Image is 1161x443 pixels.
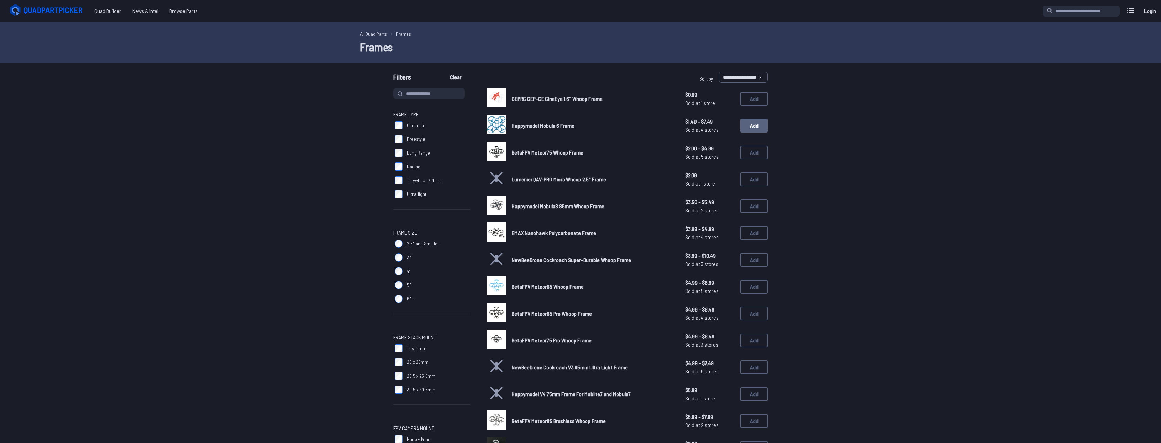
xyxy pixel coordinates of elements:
button: Add [740,253,768,267]
input: Ultra-light [395,190,403,198]
input: 25.5 x 25.5mm [395,372,403,380]
span: $4.99 - $6.99 [685,278,735,287]
a: image [487,276,506,297]
span: Happymodel Mobula 6 Frame [512,122,574,129]
a: image [487,303,506,324]
span: Sold at 3 stores [685,340,735,349]
button: Add [740,146,768,159]
input: 5" [395,281,403,289]
span: Sold at 1 store [685,179,735,188]
span: $5.99 - $7.99 [685,413,735,421]
span: NewBeeDrone Cockroach V3 65mm Ultra Light Frame [512,364,628,370]
span: Sold at 5 stores [685,367,735,376]
input: 16 x 16mm [395,344,403,352]
button: Add [740,119,768,133]
span: 20 x 20mm [407,359,428,366]
span: Sold at 5 stores [685,287,735,295]
input: 6"+ [395,295,403,303]
a: image [487,410,506,432]
span: $3.99 - $10.49 [685,252,735,260]
img: image [487,303,506,322]
span: $2.09 [685,171,735,179]
input: 4" [395,267,403,275]
span: $2.00 - $4.99 [685,144,735,152]
span: Sold at 1 store [685,394,735,402]
span: GEPRC GEP-CE CineEye 1.6" Whoop Frame [512,95,603,102]
span: Sold at 2 stores [685,421,735,429]
button: Add [740,307,768,320]
span: 5" [407,282,411,288]
button: Add [740,387,768,401]
img: image [487,410,506,430]
input: 30.5 x 30.5mm [395,386,403,394]
a: Happymodel Mobula8 85mm Whoop Frame [512,202,674,210]
a: Lumenier QAV-PRO Micro Whoop 2.5" Frame [512,175,674,183]
span: Sold at 2 stores [685,206,735,214]
span: NewBeeDrone Cockroach Super-Durable Whoop Frame [512,256,631,263]
button: Add [740,280,768,294]
a: image [487,115,506,136]
span: Racing [407,163,420,170]
span: EMAX Nanohawk Polycarbonate Frame [512,230,596,236]
span: $4.99 - $6.49 [685,305,735,314]
span: Sold at 4 stores [685,126,735,134]
a: BetaFPV Meteor75 Pro Whoop Frame [512,336,674,345]
span: BetaFPV Meteor75 Whoop Frame [512,149,583,156]
span: Sold at 5 stores [685,152,735,161]
span: BetaFPV Meteor85 Brushless Whoop Frame [512,418,606,424]
a: Login [1142,4,1158,18]
span: $1.40 - $7.49 [685,117,735,126]
a: Quad Builder [89,4,127,18]
button: Add [740,172,768,186]
a: BetaFPV Meteor65 Whoop Frame [512,283,674,291]
span: Long Range [407,149,430,156]
span: $0.69 [685,91,735,99]
select: Sort by [719,72,768,83]
a: image [487,88,506,109]
a: BetaFPV Meteor85 Brushless Whoop Frame [512,417,674,425]
img: image [487,142,506,161]
button: Add [740,334,768,347]
a: BetaFPV Meteor75 Whoop Frame [512,148,674,157]
h1: Frames [360,39,801,55]
span: Frame Size [393,229,417,237]
span: Filters [393,72,411,85]
button: Clear [444,72,467,83]
button: Add [740,199,768,213]
span: $4.99 - $6.49 [685,332,735,340]
a: Happymodel Mobula 6 Frame [512,122,674,130]
span: $5.99 [685,386,735,394]
span: 2.5" and Smaller [407,240,439,247]
img: image [487,276,506,295]
span: BetaFPV Meteor65 Pro Whoop Frame [512,310,592,317]
a: image [487,222,506,244]
span: $4.99 - $7.49 [685,359,735,367]
button: Add [740,226,768,240]
span: BetaFPV Meteor75 Pro Whoop Frame [512,337,592,344]
span: Sold at 1 store [685,99,735,107]
input: 3" [395,253,403,262]
span: Frame Type [393,110,419,118]
img: image [487,222,506,242]
a: NewBeeDrone Cockroach V3 65mm Ultra Light Frame [512,363,674,371]
input: Racing [395,162,403,171]
a: Frames [396,30,411,38]
span: Sort by [699,76,713,82]
a: Happymodel V4 75mm Frame For Moblite7 and Mobula7 [512,390,674,398]
button: Add [740,360,768,374]
span: Happymodel V4 75mm Frame For Moblite7 and Mobula7 [512,391,631,397]
span: News & Intel [127,4,164,18]
button: Add [740,414,768,428]
span: BetaFPV Meteor65 Whoop Frame [512,283,584,290]
input: Long Range [395,149,403,157]
img: image [487,88,506,107]
input: Freestyle [395,135,403,143]
span: Tinywhoop / Micro [407,177,442,184]
span: Ultra-light [407,191,426,198]
span: Nano - 14mm [407,436,432,443]
span: 25.5 x 25.5mm [407,372,435,379]
a: Browse Parts [164,4,203,18]
span: $3.98 - $4.99 [685,225,735,233]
